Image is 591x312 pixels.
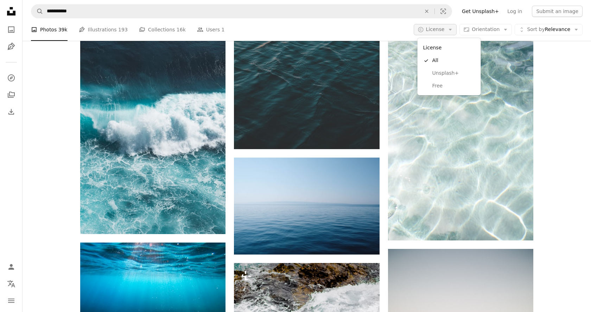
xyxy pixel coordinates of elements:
[414,24,457,35] button: License
[426,26,445,32] span: License
[459,24,512,35] button: Orientation
[432,70,475,77] span: Unsplash+
[420,41,478,54] div: License
[432,57,475,64] span: All
[432,82,475,90] span: Free
[418,38,481,95] div: License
